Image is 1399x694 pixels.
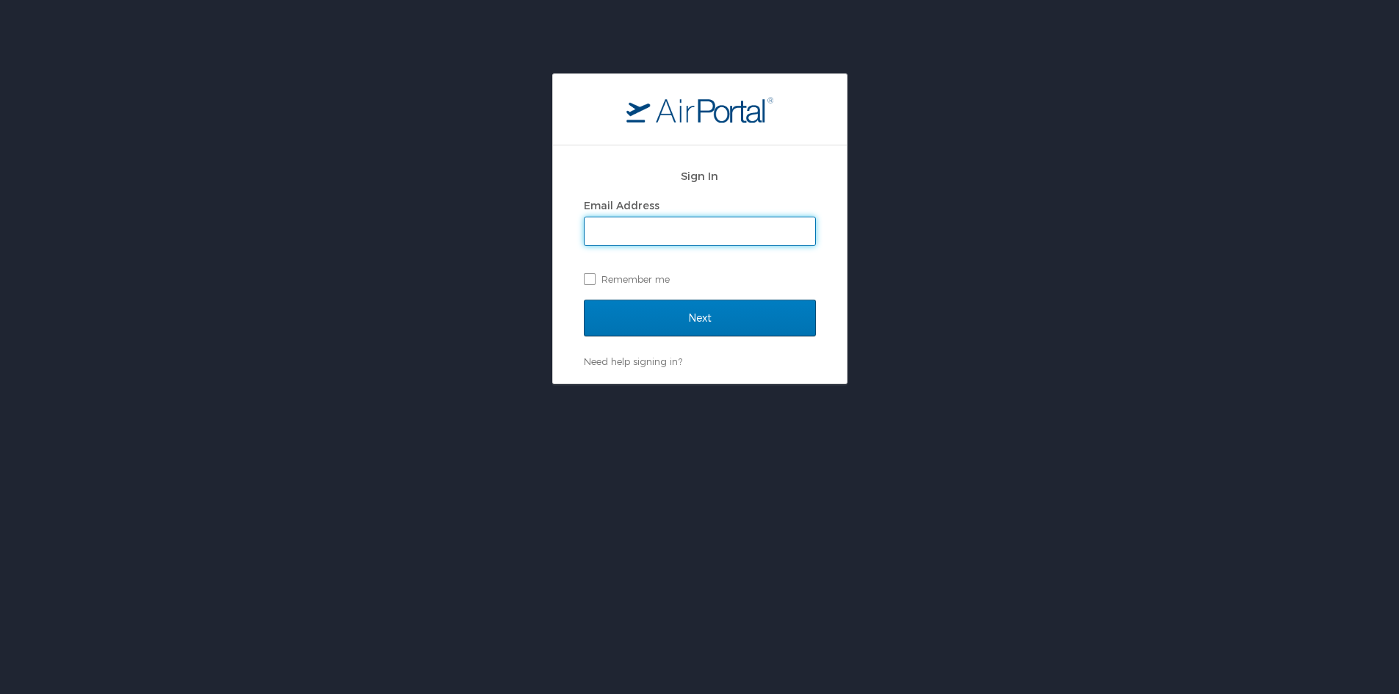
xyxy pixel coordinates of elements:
img: logo [626,96,773,123]
label: Remember me [584,268,816,290]
a: Need help signing in? [584,355,682,367]
label: Email Address [584,199,659,212]
input: Next [584,300,816,336]
h2: Sign In [584,167,816,184]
